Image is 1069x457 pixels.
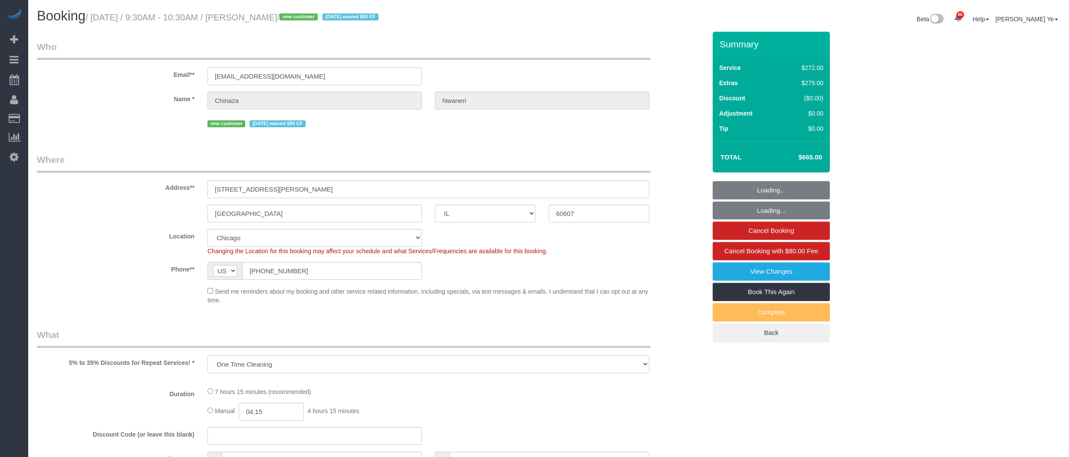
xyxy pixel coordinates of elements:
span: Manual [215,407,235,414]
span: new customer [207,120,245,127]
input: Last Name* [435,92,649,109]
span: Booking [37,8,86,23]
h3: Summary [720,39,826,49]
span: Send me reminders about my booking and other service related information, including specials, via... [207,288,648,304]
label: Discount [719,94,745,103]
span: Changing the Location for this booking may affect your schedule and what Services/Frequencies are... [207,248,547,255]
a: Cancel Booking [713,222,830,240]
input: Zip Code** [549,205,649,222]
img: Automaid Logo [5,9,23,21]
a: Beta [917,16,944,23]
a: 86 [950,9,967,28]
label: Location [30,229,201,241]
div: $0.00 [783,109,823,118]
legend: What [37,328,651,348]
label: Service [719,63,741,72]
label: Extras [719,79,738,87]
span: 4 hours 15 minutes [308,407,359,414]
span: 7 hours 15 minutes (recommended) [215,388,311,395]
span: / [277,13,381,22]
span: Cancel Booking with $80.00 Fee [724,247,818,255]
strong: Total [720,153,742,161]
a: Cancel Booking with $80.00 Fee [713,242,830,260]
label: Tip [719,124,728,133]
div: $279.00 [783,79,823,87]
h4: $665.00 [773,154,822,161]
label: 5% to 35% Discounts for Repeat Services! * [30,355,201,367]
a: Help [973,16,990,23]
label: Name * [30,92,201,103]
img: New interface [929,14,944,25]
div: $272.00 [783,63,823,72]
span: [DATE] waived $80 CF [250,120,306,127]
span: new customer [280,13,317,20]
label: Duration [30,387,201,398]
legend: Who [37,40,651,60]
label: Adjustment [719,109,753,118]
a: [PERSON_NAME] Ye [995,16,1058,23]
a: Book This Again [713,283,830,301]
span: [DATE] waived $80 CF [322,13,378,20]
div: $0.00 [783,124,823,133]
div: ($0.00) [783,94,823,103]
input: First Name** [207,92,422,109]
label: Discount Code (or leave this blank) [30,427,201,439]
a: View Changes [713,262,830,281]
legend: Where [37,153,651,173]
small: / [DATE] / 9:30AM - 10:30AM / [PERSON_NAME] [86,13,381,22]
span: 86 [957,11,964,18]
a: Back [713,324,830,342]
